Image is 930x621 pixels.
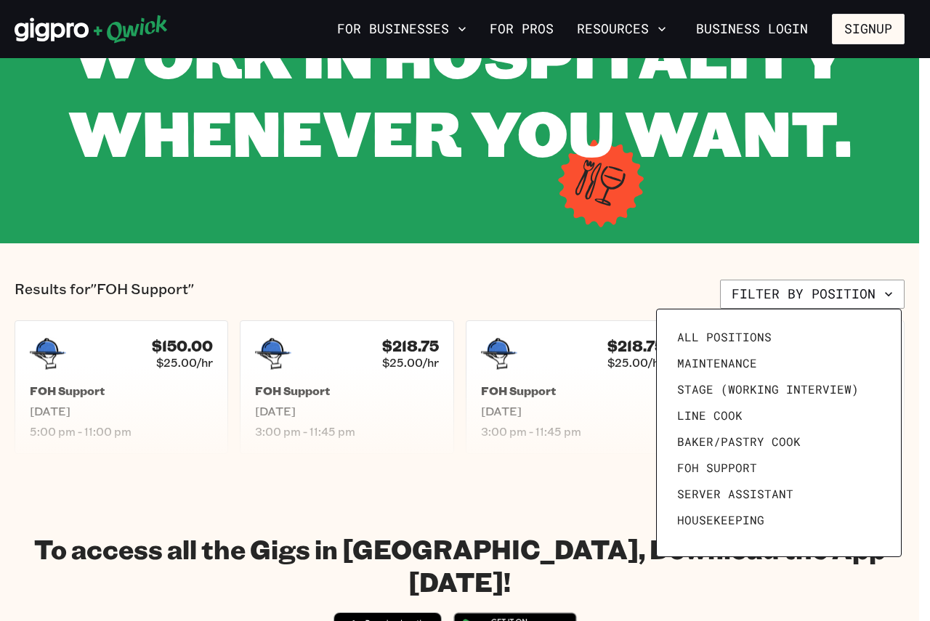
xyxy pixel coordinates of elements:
[677,513,764,527] span: Housekeeping
[677,408,743,423] span: Line Cook
[677,330,772,344] span: All Positions
[677,487,793,501] span: Server Assistant
[677,539,743,553] span: Prep Cook
[677,460,757,475] span: FOH Support
[677,356,757,370] span: Maintenance
[677,434,801,449] span: Baker/Pastry Cook
[677,382,859,397] span: Stage (working interview)
[671,324,886,542] ul: Filter by position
